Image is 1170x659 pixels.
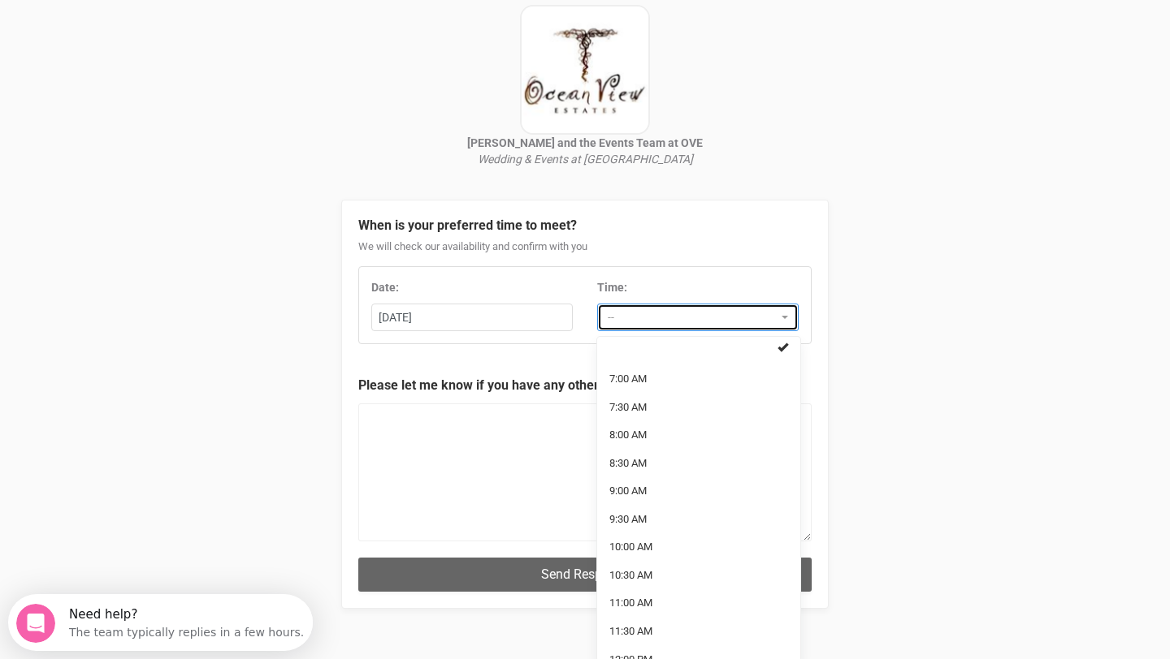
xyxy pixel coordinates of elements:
[61,27,296,44] div: The team typically replies in a few hours.
[467,136,703,149] strong: [PERSON_NAME] and the Events Team at OVE
[358,558,812,591] button: Send Response
[609,428,647,443] span: 8:00 AM
[6,6,311,51] div: Open Intercom Messenger
[478,153,693,166] i: Wedding & Events at [GEOGRAPHIC_DATA]
[597,304,799,331] button: --
[372,304,572,331] div: [DATE]
[358,217,812,235] legend: When is your preferred time to meet?
[358,377,812,395] legend: Please let me know if you have any other comments
[609,624,652,640] span: 11:30 AM
[609,568,652,584] span: 10:30 AM
[609,400,647,416] span: 7:30 AM
[609,484,647,499] span: 9:00 AM
[609,512,647,528] span: 9:30 AM
[608,309,778,325] span: --
[609,372,647,387] span: 7:00 AM
[597,281,627,294] strong: Time:
[358,239,812,267] div: We will check our availability and confirm with you
[609,540,652,555] span: 10:00 AM
[8,594,313,651] iframe: Intercom live chat discovery launcher
[16,604,55,643] iframe: Intercom live chat
[371,281,399,294] strong: Date:
[609,456,647,472] span: 8:30 AM
[520,5,650,135] img: Image.png
[609,596,652,611] span: 11:00 AM
[61,14,296,27] div: Need help?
